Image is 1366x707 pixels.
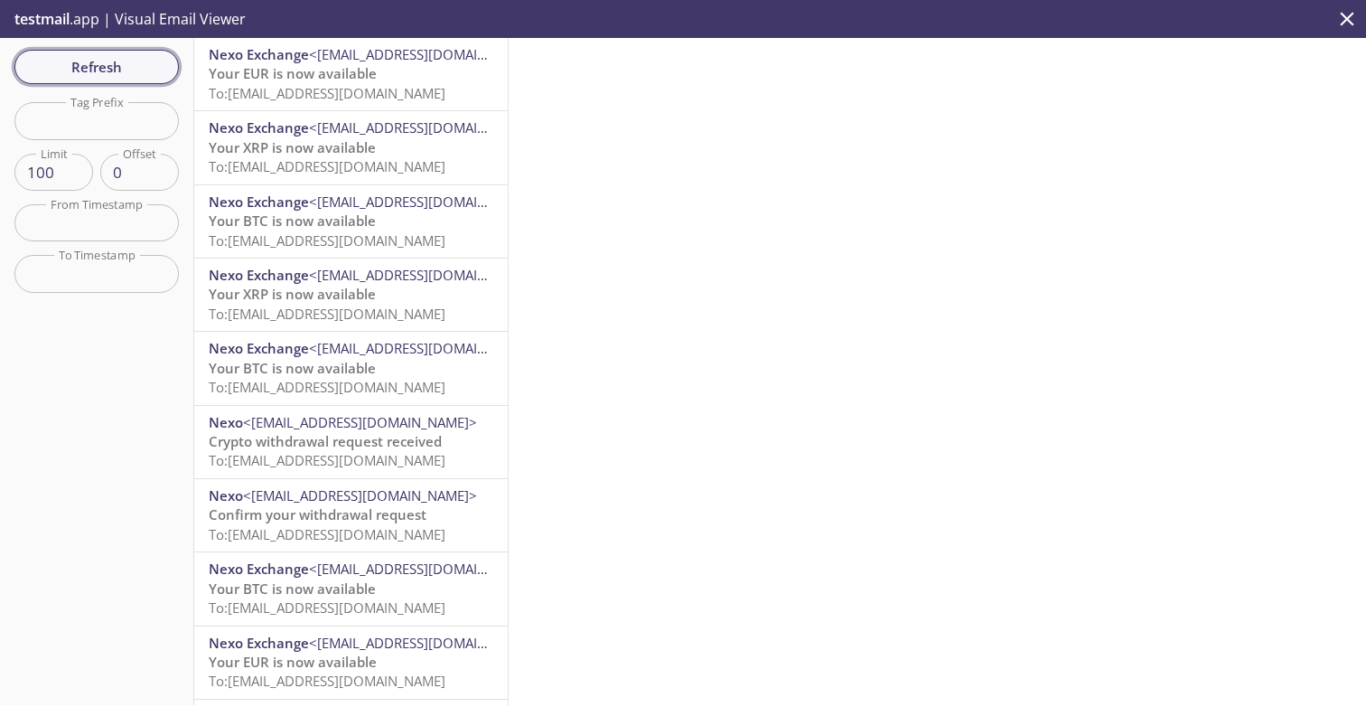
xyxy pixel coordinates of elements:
[209,359,376,377] span: Your BTC is now available
[209,212,376,230] span: Your BTC is now available
[194,406,508,478] div: Nexo<[EMAIL_ADDRESS][DOMAIN_NAME]>Crypto withdrawal request receivedTo:[EMAIL_ADDRESS][DOMAIN_NAME]
[194,479,508,551] div: Nexo<[EMAIL_ADDRESS][DOMAIN_NAME]>Confirm your withdrawal requestTo:[EMAIL_ADDRESS][DOMAIN_NAME]
[209,157,445,175] span: To: [EMAIL_ADDRESS][DOMAIN_NAME]
[309,266,543,284] span: <[EMAIL_ADDRESS][DOMAIN_NAME]>
[309,634,543,652] span: <[EMAIL_ADDRESS][DOMAIN_NAME]>
[309,560,543,578] span: <[EMAIL_ADDRESS][DOMAIN_NAME]>
[243,486,477,504] span: <[EMAIL_ADDRESS][DOMAIN_NAME]>
[209,451,445,469] span: To: [EMAIL_ADDRESS][DOMAIN_NAME]
[194,38,508,110] div: Nexo Exchange<[EMAIL_ADDRESS][DOMAIN_NAME]>Your EUR is now availableTo:[EMAIL_ADDRESS][DOMAIN_NAME]
[209,525,445,543] span: To: [EMAIL_ADDRESS][DOMAIN_NAME]
[309,193,543,211] span: <[EMAIL_ADDRESS][DOMAIN_NAME]>
[209,653,377,671] span: Your EUR is now available
[209,432,442,450] span: Crypto withdrawal request received
[194,627,508,699] div: Nexo Exchange<[EMAIL_ADDRESS][DOMAIN_NAME]>Your EUR is now availableTo:[EMAIL_ADDRESS][DOMAIN_NAME]
[194,185,508,258] div: Nexo Exchange<[EMAIL_ADDRESS][DOMAIN_NAME]>Your BTC is now availableTo:[EMAIL_ADDRESS][DOMAIN_NAME]
[29,55,164,79] span: Refresh
[209,599,445,617] span: To: [EMAIL_ADDRESS][DOMAIN_NAME]
[209,138,376,156] span: Your XRP is now available
[209,413,243,431] span: Nexo
[209,505,426,523] span: Confirm your withdrawal request
[209,580,376,598] span: Your BTC is now available
[209,266,309,284] span: Nexo Exchange
[194,552,508,625] div: Nexo Exchange<[EMAIL_ADDRESS][DOMAIN_NAME]>Your BTC is now availableTo:[EMAIL_ADDRESS][DOMAIN_NAME]
[14,9,70,29] span: testmail
[209,64,377,82] span: Your EUR is now available
[209,560,309,578] span: Nexo Exchange
[309,45,543,63] span: <[EMAIL_ADDRESS][DOMAIN_NAME]>
[209,378,445,396] span: To: [EMAIL_ADDRESS][DOMAIN_NAME]
[194,332,508,404] div: Nexo Exchange<[EMAIL_ADDRESS][DOMAIN_NAME]>Your BTC is now availableTo:[EMAIL_ADDRESS][DOMAIN_NAME]
[194,111,508,184] div: Nexo Exchange<[EMAIL_ADDRESS][DOMAIN_NAME]>Your XRP is now availableTo:[EMAIL_ADDRESS][DOMAIN_NAME]
[309,339,543,357] span: <[EMAIL_ADDRESS][DOMAIN_NAME]>
[309,118,543,137] span: <[EMAIL_ADDRESS][DOMAIN_NAME]>
[209,305,445,323] span: To: [EMAIL_ADDRESS][DOMAIN_NAME]
[209,634,309,652] span: Nexo Exchange
[209,672,445,690] span: To: [EMAIL_ADDRESS][DOMAIN_NAME]
[209,486,243,504] span: Nexo
[14,50,179,84] button: Refresh
[209,231,445,250] span: To: [EMAIL_ADDRESS][DOMAIN_NAME]
[209,45,309,63] span: Nexo Exchange
[209,339,309,357] span: Nexo Exchange
[209,118,309,137] span: Nexo Exchange
[194,259,508,331] div: Nexo Exchange<[EMAIL_ADDRESS][DOMAIN_NAME]>Your XRP is now availableTo:[EMAIL_ADDRESS][DOMAIN_NAME]
[243,413,477,431] span: <[EMAIL_ADDRESS][DOMAIN_NAME]>
[209,193,309,211] span: Nexo Exchange
[209,84,445,102] span: To: [EMAIL_ADDRESS][DOMAIN_NAME]
[209,285,376,303] span: Your XRP is now available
